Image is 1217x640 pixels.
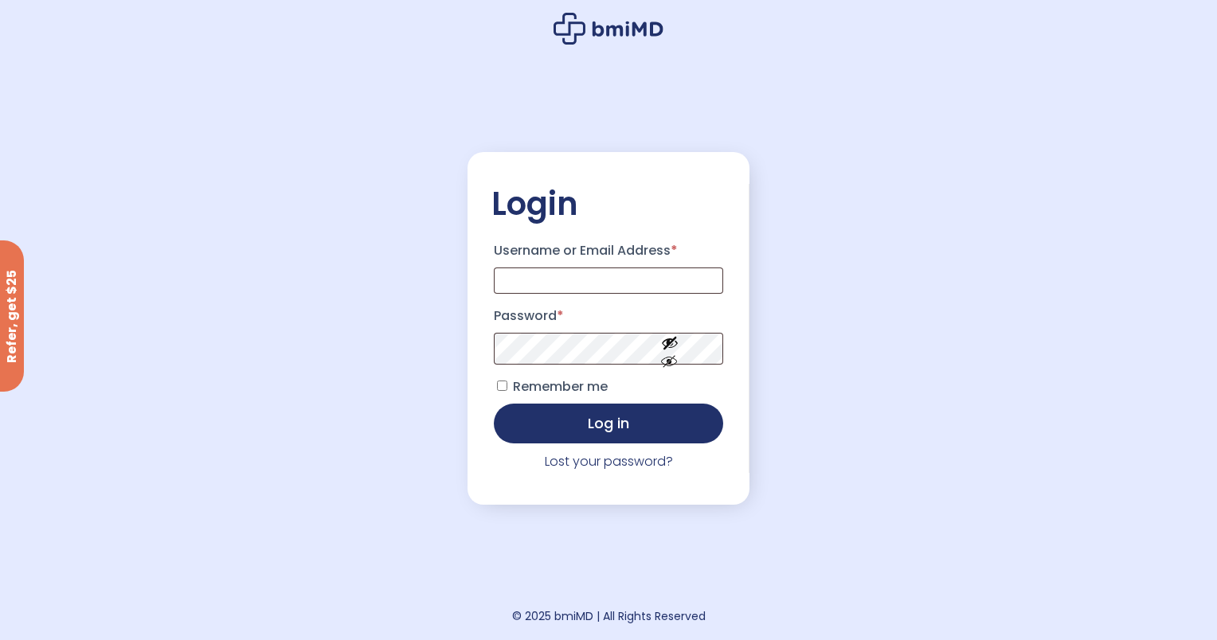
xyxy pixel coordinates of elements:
[625,322,714,377] button: Show password
[494,238,723,263] label: Username or Email Address
[513,377,608,396] span: Remember me
[494,404,723,443] button: Log in
[512,605,706,627] div: © 2025 bmiMD | All Rights Reserved
[497,380,507,391] input: Remember me
[494,303,723,329] label: Password
[545,452,673,470] a: Lost your password?
[491,184,726,224] h2: Login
